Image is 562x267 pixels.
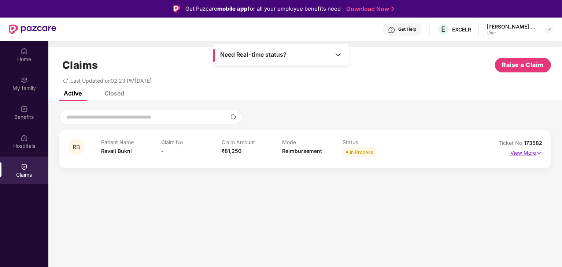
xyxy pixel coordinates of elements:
p: Patient Name [101,139,162,145]
div: Get Pazcare for all your employee benefits need [185,4,341,13]
p: Claim No [162,139,222,145]
img: svg+xml;base64,PHN2ZyBpZD0iRHJvcGRvd24tMzJ4MzIiIHhtbG5zPSJodHRwOi8vd3d3LnczLm9yZy8yMDAwL3N2ZyIgd2... [546,26,552,32]
a: Download Now [346,5,392,13]
img: svg+xml;base64,PHN2ZyBpZD0iSG9tZSIgeG1sbnM9Imh0dHA6Ly93d3cudzMub3JnLzIwMDAvc3ZnIiB3aWR0aD0iMjAiIG... [21,48,28,55]
div: Get Help [398,26,416,32]
div: User [487,30,538,36]
span: Ticket No [499,140,524,146]
div: In Process [350,148,373,156]
span: Need Real-time status? [220,51,286,59]
span: Ravali Bukni [101,148,132,154]
button: Raise a Claim [495,58,551,72]
div: [PERSON_NAME] Sagar [487,23,538,30]
span: 173582 [524,140,542,146]
span: ₹81,250 [222,148,241,154]
img: svg+xml;base64,PHN2ZyBpZD0iSG9zcGl0YWxzIiB4bWxucz0iaHR0cDovL3d3dy53My5vcmcvMjAwMC9zdmciIHdpZHRoPS... [21,134,28,142]
img: svg+xml;base64,PHN2ZyBpZD0iQmVuZWZpdHMiIHhtbG5zPSJodHRwOi8vd3d3LnczLm9yZy8yMDAwL3N2ZyIgd2lkdGg9Ij... [21,105,28,113]
img: svg+xml;base64,PHN2ZyB4bWxucz0iaHR0cDovL3d3dy53My5vcmcvMjAwMC9zdmciIHdpZHRoPSIxNyIgaGVpZ2h0PSIxNy... [536,149,542,157]
div: Closed [104,90,124,97]
span: RB [73,144,80,150]
img: svg+xml;base64,PHN2ZyBpZD0iQ2xhaW0iIHhtbG5zPSJodHRwOi8vd3d3LnczLm9yZy8yMDAwL3N2ZyIgd2lkdGg9IjIwIi... [21,163,28,170]
div: EXCELR [452,26,471,33]
img: svg+xml;base64,PHN2ZyBpZD0iSGVscC0zMngzMiIgeG1sbnM9Imh0dHA6Ly93d3cudzMub3JnLzIwMDAvc3ZnIiB3aWR0aD... [388,26,395,34]
span: Last Updated on 02:23 PM[DATE] [70,78,152,84]
h1: Claims [62,59,98,71]
span: Reimbursement [282,148,322,154]
span: Raise a Claim [502,60,544,69]
img: Stroke [391,5,394,13]
p: Status [343,139,403,145]
img: svg+xml;base64,PHN2ZyBpZD0iU2VhcmNoLTMyeDMyIiB4bWxucz0iaHR0cDovL3d3dy53My5vcmcvMjAwMC9zdmciIHdpZH... [230,114,236,120]
p: Claim Amount [222,139,282,145]
img: New Pazcare Logo [9,25,56,34]
span: E [441,25,446,34]
div: Active [64,90,82,97]
p: View More [510,147,542,157]
span: - [162,148,164,154]
p: Mode [282,139,343,145]
strong: mobile app [217,5,248,12]
img: Logo [173,5,180,12]
img: svg+xml;base64,PHN2ZyB3aWR0aD0iMjAiIGhlaWdodD0iMjAiIHZpZXdCb3g9IjAgMCAyMCAyMCIgZmlsbD0ibm9uZSIgeG... [21,76,28,84]
img: Toggle Icon [334,51,342,58]
span: redo [63,78,68,84]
